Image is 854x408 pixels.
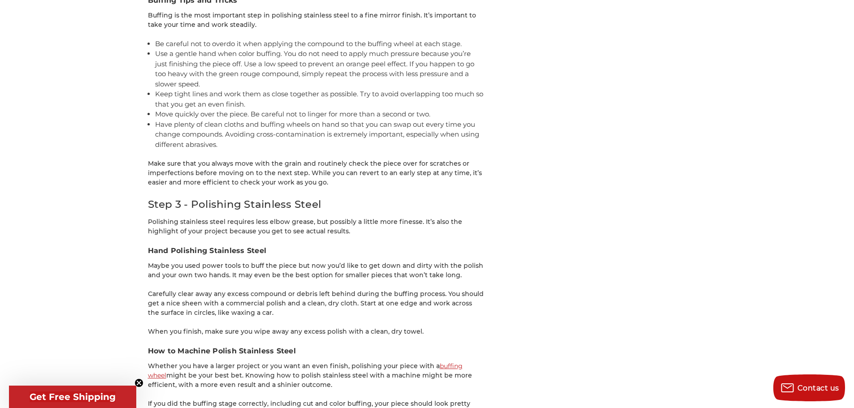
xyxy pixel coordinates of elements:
h2: Step 3 - Polishing Stainless Steel [148,197,484,212]
p: Carefully clear away any excess compound or debris left behind during the buffing process. You sh... [148,289,484,318]
p: When you finish, make sure you wipe away any excess polish with a clean, dry towel. [148,327,484,336]
li: Have plenty of clean cloths and buffing wheels on hand so that you can swap out every time you ch... [155,120,484,150]
li: Keep tight lines and work them as close together as possible. Try to avoid overlapping too much s... [155,89,484,109]
li: Move quickly over the piece. Be careful not to linger for more than a second or two. [155,109,484,120]
p: Buffing is the most important step in polishing stainless steel to a fine mirror finish. It’s imp... [148,11,484,30]
p: Make sure that you always move with the grain and routinely check the piece over for scratches or... [148,159,484,187]
p: Whether you have a larger project or you want an even finish, polishing your piece with a might b... [148,361,484,390]
p: Maybe you used power tools to buff the piece but now you’d like to get down and dirty with the po... [148,261,484,280]
button: Contact us [773,374,845,401]
li: Use a gentle hand when color buffing. You do not need to apply much pressure because you’re just ... [155,49,484,89]
div: Get Free ShippingClose teaser [9,386,136,408]
button: Close teaser [134,378,143,387]
h3: How to Machine Polish Stainless Steel [148,346,484,356]
h3: Hand Polishing Stainless Steel [148,245,484,256]
span: Contact us [798,384,839,392]
p: Polishing stainless steel requires less elbow grease, but possibly a little more finesse. It’s al... [148,217,484,236]
span: Get Free Shipping [30,391,116,402]
li: Be careful not to overdo it when applying the compound to the buffing wheel at each stage. [155,39,484,49]
a: buffing wheel [148,362,463,379]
